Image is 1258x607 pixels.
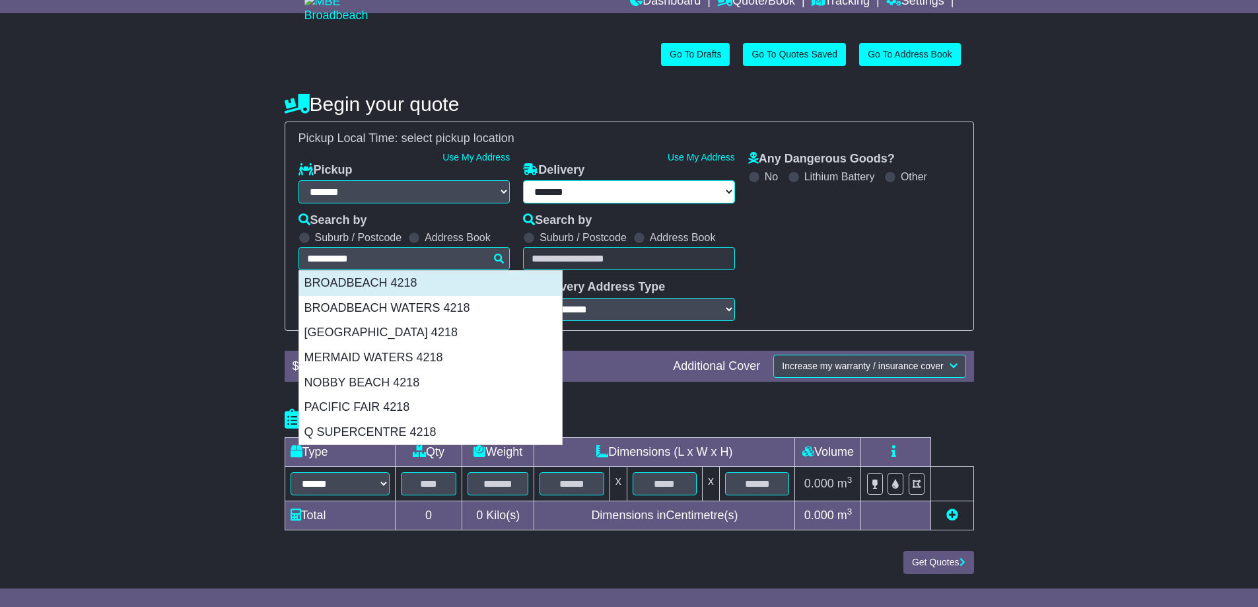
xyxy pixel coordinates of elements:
[299,271,562,296] div: BROADBEACH 4218
[425,231,491,244] label: Address Book
[610,466,627,501] td: x
[292,131,967,146] div: Pickup Local Time:
[540,231,627,244] label: Suburb / Postcode
[285,437,395,466] td: Type
[837,477,853,490] span: m
[534,501,795,530] td: Dimensions in Centimetre(s)
[299,345,562,371] div: MERMAID WATERS 4218
[286,359,667,374] div: $ FreightSafe warranty included
[523,280,665,295] label: Delivery Address Type
[661,43,730,66] a: Go To Drafts
[299,395,562,420] div: PACIFIC FAIR 4218
[901,170,927,183] label: Other
[703,466,720,501] td: x
[299,420,562,445] div: Q SUPERCENTRE 4218
[903,551,974,574] button: Get Quotes
[804,509,834,522] span: 0.000
[299,296,562,321] div: BROADBEACH WATERS 4218
[765,170,778,183] label: No
[668,152,735,162] a: Use My Address
[315,231,402,244] label: Suburb / Postcode
[402,131,514,145] span: select pickup location
[462,437,534,466] td: Weight
[804,170,875,183] label: Lithium Battery
[847,475,853,485] sup: 3
[795,437,861,466] td: Volume
[782,361,943,371] span: Increase my warranty / insurance cover
[847,507,853,517] sup: 3
[462,501,534,530] td: Kilo(s)
[773,355,965,378] button: Increase my warranty / insurance cover
[743,43,846,66] a: Go To Quotes Saved
[285,501,395,530] td: Total
[837,509,853,522] span: m
[285,408,450,430] h4: Package details |
[650,231,716,244] label: Address Book
[666,359,767,374] div: Additional Cover
[299,371,562,396] div: NOBBY BEACH 4218
[748,152,895,166] label: Any Dangerous Goods?
[859,43,960,66] a: Go To Address Book
[523,163,584,178] label: Delivery
[442,152,510,162] a: Use My Address
[395,437,462,466] td: Qty
[534,437,795,466] td: Dimensions (L x W x H)
[946,509,958,522] a: Add new item
[299,320,562,345] div: [GEOGRAPHIC_DATA] 4218
[298,163,353,178] label: Pickup
[476,509,483,522] span: 0
[523,213,592,228] label: Search by
[395,501,462,530] td: 0
[804,477,834,490] span: 0.000
[285,93,974,115] h4: Begin your quote
[298,213,367,228] label: Search by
